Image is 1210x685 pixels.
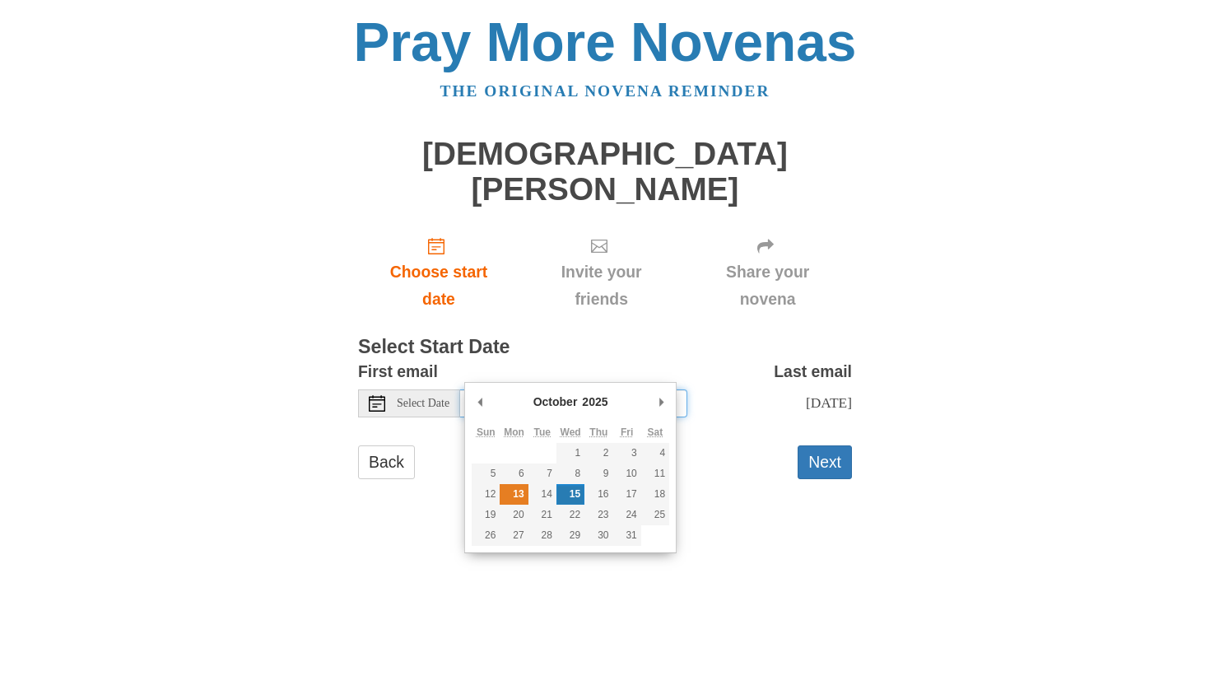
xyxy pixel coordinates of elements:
button: 31 [613,525,641,546]
button: 18 [641,484,669,505]
abbr: Friday [621,426,633,438]
a: Choose start date [358,223,519,321]
button: Next [798,445,852,479]
label: Last email [774,358,852,385]
button: 3 [613,443,641,464]
button: 28 [528,525,556,546]
h1: [DEMOGRAPHIC_DATA][PERSON_NAME] [358,137,852,207]
button: 29 [556,525,584,546]
button: 7 [528,464,556,484]
div: October [531,389,580,414]
label: First email [358,358,438,385]
div: 2025 [579,389,610,414]
a: Back [358,445,415,479]
button: 17 [613,484,641,505]
abbr: Wednesday [561,426,581,438]
button: 20 [500,505,528,525]
button: 2 [584,443,612,464]
input: Use the arrow keys to pick a date [460,389,687,417]
button: 24 [613,505,641,525]
button: 10 [613,464,641,484]
span: Invite your friends [536,259,667,313]
button: 8 [556,464,584,484]
abbr: Monday [504,426,524,438]
button: 23 [584,505,612,525]
button: 19 [472,505,500,525]
span: Choose start date [375,259,503,313]
button: 16 [584,484,612,505]
button: 26 [472,525,500,546]
button: 13 [500,484,528,505]
button: 30 [584,525,612,546]
span: Select Date [397,398,449,409]
button: 9 [584,464,612,484]
button: 4 [641,443,669,464]
button: 14 [528,484,556,505]
button: 27 [500,525,528,546]
span: [DATE] [806,394,852,411]
button: Previous Month [472,389,488,414]
a: Pray More Novenas [354,12,857,72]
div: Click "Next" to confirm your start date first. [519,223,683,321]
button: Next Month [653,389,669,414]
button: 12 [472,484,500,505]
span: Share your novena [700,259,835,313]
button: 1 [556,443,584,464]
abbr: Thursday [589,426,607,438]
abbr: Tuesday [534,426,551,438]
button: 5 [472,464,500,484]
abbr: Sunday [477,426,496,438]
a: The original novena reminder [440,82,770,100]
button: 25 [641,505,669,525]
div: Click "Next" to confirm your start date first. [683,223,852,321]
button: 11 [641,464,669,484]
button: 15 [556,484,584,505]
button: 6 [500,464,528,484]
h3: Select Start Date [358,337,852,358]
button: 21 [528,505,556,525]
abbr: Saturday [648,426,663,438]
button: 22 [556,505,584,525]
